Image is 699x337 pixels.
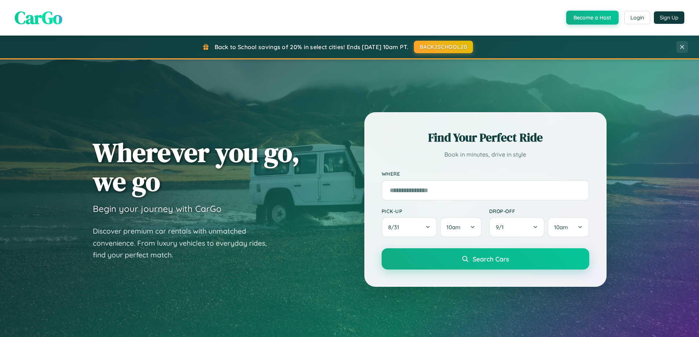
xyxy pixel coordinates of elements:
p: Discover premium car rentals with unmatched convenience. From luxury vehicles to everyday rides, ... [93,225,276,261]
label: Pick-up [382,208,482,214]
button: Become a Host [566,11,619,25]
button: 8/31 [382,217,437,237]
button: Login [624,11,650,24]
button: Sign Up [654,11,684,24]
label: Drop-off [489,208,589,214]
p: Book in minutes, drive in style [382,149,589,160]
span: 8 / 31 [388,224,403,231]
button: 10am [440,217,481,237]
h2: Find Your Perfect Ride [382,129,589,146]
span: 9 / 1 [496,224,507,231]
button: Search Cars [382,248,589,270]
span: 10am [447,224,460,231]
button: 9/1 [489,217,545,237]
span: Back to School savings of 20% in select cities! Ends [DATE] 10am PT. [215,43,408,51]
button: BACK2SCHOOL20 [414,41,473,53]
h1: Wherever you go, we go [93,138,300,196]
span: 10am [554,224,568,231]
h3: Begin your journey with CarGo [93,203,222,214]
span: CarGo [15,6,62,30]
button: 10am [547,217,589,237]
span: Search Cars [473,255,509,263]
label: Where [382,171,589,177]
